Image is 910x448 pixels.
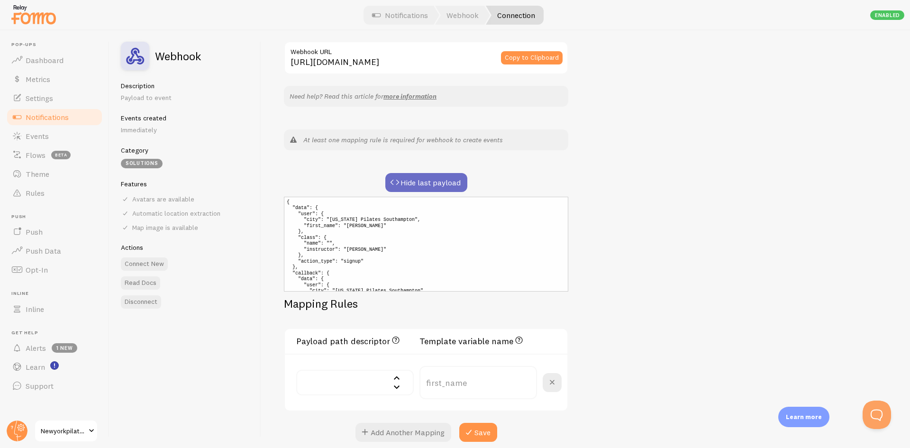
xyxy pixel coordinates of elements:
span: Rules [26,188,45,198]
h5: Events created [121,114,249,122]
p: Learn more [786,412,822,421]
a: Newyorkpilates [34,420,98,442]
a: Support [6,376,103,395]
span: Alerts [26,343,46,353]
a: Flows beta [6,146,103,165]
div: Avatars are available [121,195,249,203]
h5: Description [121,82,249,90]
svg: <p>Watch New Feature Tutorials!</p> [50,361,59,370]
a: Notifications [6,108,103,127]
a: Settings [6,89,103,108]
input: first_name [419,366,537,399]
span: Settings [26,93,53,103]
span: Inline [26,304,44,314]
span: Events [26,131,49,141]
span: Learn [26,362,45,372]
a: Push Data [6,241,103,260]
span: Pop-ups [11,42,103,48]
button: Connect New [121,257,168,271]
h2: Webhook [155,50,201,62]
a: Inline [6,300,103,319]
h5: Category [121,146,249,155]
div: Map image is available [121,223,249,232]
a: Events [6,127,103,146]
h3: Payload path descriptor [296,335,414,347]
a: Rules [6,183,103,202]
button: Add Another Mapping [355,423,451,442]
span: Flows [26,150,45,160]
span: Metrics [26,74,50,84]
h5: Features [121,180,249,188]
span: Push [26,227,43,237]
span: Push [11,214,103,220]
div: Automatic location extraction [121,209,249,218]
div: Solutions [121,159,163,168]
span: Dashboard [26,55,64,65]
span: 1 new [52,343,77,353]
label: Webhook URL [284,41,568,57]
a: Dashboard [6,51,103,70]
a: more information [383,92,437,101]
a: Read Docs [121,276,160,290]
p: Immediately [121,125,249,135]
h2: Mapping Rules [284,296,358,311]
button: Copy to Clipboard [501,51,563,64]
a: Theme [6,165,103,183]
span: Get Help [11,330,103,336]
span: Support [26,381,54,391]
h5: Actions [121,243,249,252]
a: Alerts 1 new [6,338,103,357]
button: Save [459,423,497,442]
span: Push Data [26,246,61,256]
iframe: Help Scout Beacon - Open [863,401,891,429]
img: fomo_icons_custom_webhook.svg [121,42,149,70]
em: At least one mapping rule is required for webhook to create events [303,136,503,144]
button: Hide last payload [385,173,467,192]
div: Learn more [778,407,829,427]
a: Push [6,222,103,241]
button: Disconnect [121,295,161,309]
pre: { "data": { "user": { "city": "[US_STATE] Pilates Southampton", "first_name": "[PERSON_NAME]" }, ... [284,197,568,292]
a: Opt-In [6,260,103,279]
p: Payload to event [121,93,249,102]
a: Learn [6,357,103,376]
span: Inline [11,291,103,297]
span: Notifications [26,112,69,122]
p: Need help? Read this article for [290,91,563,101]
h3: Template variable name [419,335,525,347]
span: Newyorkpilates [41,425,86,437]
span: Opt-In [26,265,48,274]
span: beta [51,151,71,159]
a: Metrics [6,70,103,89]
span: Theme [26,169,49,179]
img: fomo-relay-logo-orange.svg [10,2,57,27]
